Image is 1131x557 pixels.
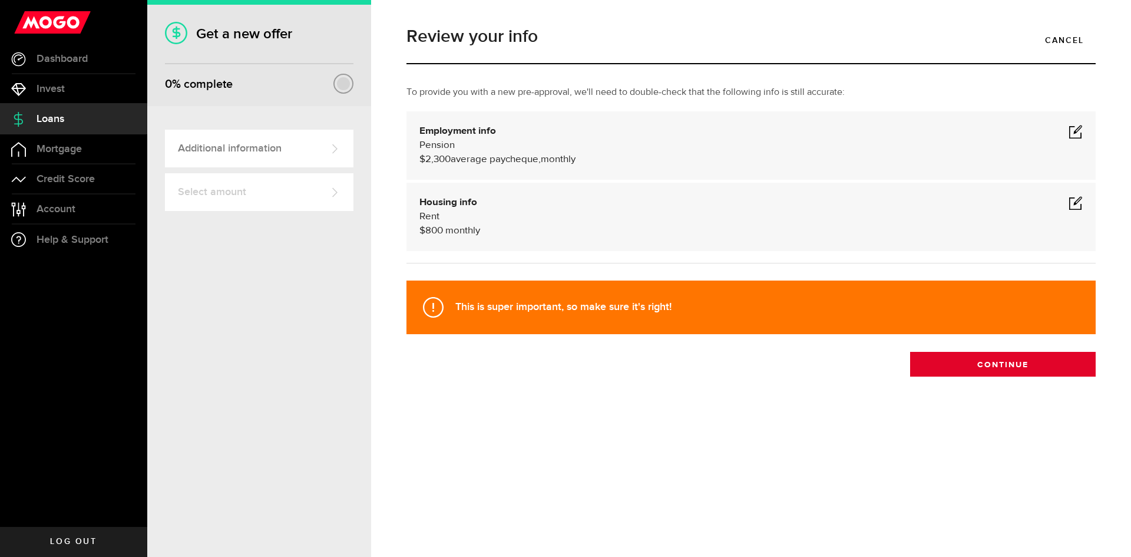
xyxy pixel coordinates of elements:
[165,173,353,211] a: Select amount
[445,226,480,236] span: monthly
[455,301,672,313] strong: This is super important, so make sure it's right!
[419,212,439,222] span: Rent
[910,352,1096,377] button: Continue
[37,54,88,64] span: Dashboard
[1033,28,1096,52] a: Cancel
[419,197,477,207] b: Housing info
[165,130,353,167] a: Additional information
[50,538,97,546] span: Log out
[425,226,443,236] span: 800
[406,85,1096,100] p: To provide you with a new pre-approval, we'll need to double-check that the following info is sti...
[406,28,1096,45] h1: Review your info
[37,235,108,245] span: Help & Support
[165,77,172,91] span: 0
[165,25,353,42] h1: Get a new offer
[419,126,496,136] b: Employment info
[37,204,75,215] span: Account
[419,154,451,164] span: $2,300
[419,140,455,150] span: Pension
[419,226,425,236] span: $
[37,84,65,94] span: Invest
[165,74,233,95] div: % complete
[37,144,82,154] span: Mortgage
[451,154,541,164] span: average paycheque,
[541,154,576,164] span: monthly
[9,5,45,40] button: Open LiveChat chat widget
[37,174,95,184] span: Credit Score
[37,114,64,124] span: Loans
